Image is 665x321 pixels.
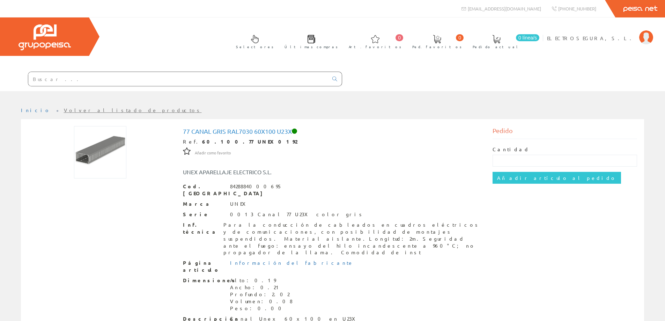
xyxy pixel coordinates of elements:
[230,284,293,291] div: Ancho: 0.21
[183,277,225,284] span: Dimensiones
[195,149,231,155] a: Añadir como favorito
[516,34,539,41] span: 0 línea/s
[493,146,530,153] label: Cantidad
[183,221,218,235] span: Inf. técnica
[396,34,403,41] span: 0
[468,6,541,12] span: [EMAIL_ADDRESS][DOMAIN_NAME]
[183,128,482,135] h1: 77 Canal gris RAL7030 60x100 U23X
[412,43,462,50] span: Ped. favoritos
[223,221,482,256] div: Para la conducción de cableados en cuadros eléctricos y de comunicaciones, con posibilidad de mon...
[466,29,541,53] a: 0 línea/s Pedido actual
[547,35,636,42] span: ELECTROSEGURA, S.L.
[183,138,482,145] div: Ref.
[230,305,293,312] div: Peso: 0.00
[230,200,250,207] div: UNEX
[230,298,293,305] div: Volumen: 0.08
[183,260,225,273] span: Página artículo
[547,29,653,36] a: ELECTROSEGURA, S.L.
[64,107,202,113] a: Volver al listado de productos
[230,211,364,218] div: 0013 Canal 77 U23X color gris
[178,168,359,176] div: UNEX APARELLAJE ELECTRICO S.L.
[183,211,225,218] span: Serie
[28,72,328,86] input: Buscar ...
[202,138,297,145] strong: 60.100.77 UNEX0192
[19,24,71,50] img: Grupo Peisa
[349,43,401,50] span: Art. favoritos
[229,29,277,53] a: Selectores
[236,43,274,50] span: Selectores
[558,6,596,12] span: [PHONE_NUMBER]
[74,126,126,178] img: Foto artículo 77 Canal gris RAL7030 60x100 U23X (150x150)
[183,200,225,207] span: Marca
[278,29,341,53] a: Últimas compras
[230,260,354,266] a: Información del fabricante
[285,43,338,50] span: Últimas compras
[230,277,293,284] div: Alto: 0.19
[456,34,464,41] span: 0
[493,172,621,184] input: Añadir artículo al pedido
[195,150,231,156] span: Añadir como favorito
[230,183,282,190] div: 8428884000695
[473,43,520,50] span: Pedido actual
[183,183,225,197] span: Cod. [GEOGRAPHIC_DATA]
[493,126,637,139] div: Pedido
[21,107,51,113] a: Inicio
[230,291,293,298] div: Profundo: 2.02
